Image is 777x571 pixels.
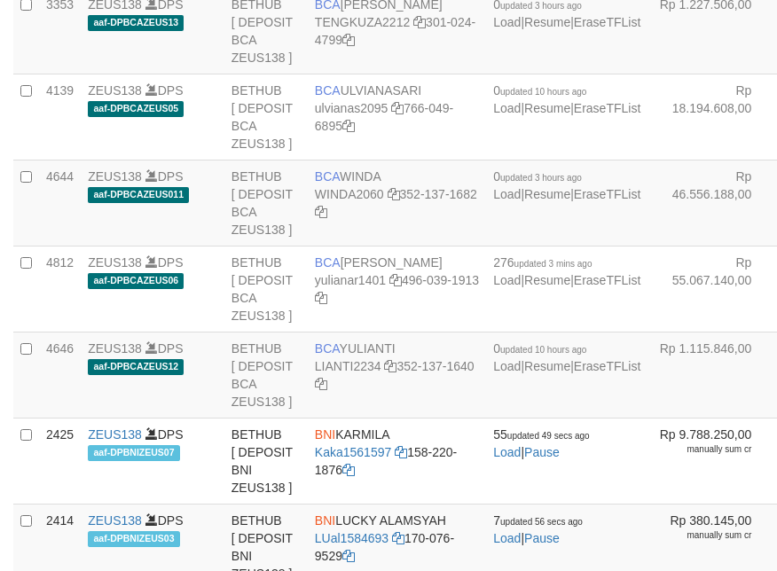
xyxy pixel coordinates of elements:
[493,101,521,115] a: Load
[88,255,142,270] a: ZEUS138
[342,33,355,47] a: Copy 3010244799 to clipboard
[88,83,142,98] a: ZEUS138
[524,101,570,115] a: Resume
[315,101,388,115] a: ulvianas2095
[388,187,400,201] a: Copy WINDA2060 to clipboard
[308,418,486,504] td: KARMILA 158-220-1876
[655,443,751,456] div: manually sum cr
[500,1,582,11] span: updated 3 hours ago
[308,332,486,418] td: YULIANTI 352-137-1640
[500,517,583,527] span: updated 56 secs ago
[391,101,404,115] a: Copy ulvianas2095 to clipboard
[88,273,184,288] span: aaf-DPBCAZEUS06
[395,445,407,459] a: Copy Kaka1561597 to clipboard
[524,445,560,459] a: Pause
[655,529,751,542] div: manually sum cr
[342,463,355,477] a: Copy 1582201876 to clipboard
[315,291,327,305] a: Copy 4960391913 to clipboard
[315,255,341,270] span: BCA
[88,427,142,442] a: ZEUS138
[88,359,184,374] span: aaf-DPBCAZEUS12
[493,83,640,115] span: | |
[88,531,180,546] span: aaf-DPBNIZEUS03
[315,341,340,356] span: BCA
[81,418,224,504] td: DPS
[507,431,590,441] span: updated 49 secs ago
[315,513,335,528] span: BNI
[500,173,582,183] span: updated 3 hours ago
[342,119,355,133] a: Copy 7660496895 to clipboard
[493,255,640,287] span: | |
[342,549,355,563] a: Copy 1700769529 to clipboard
[224,246,308,332] td: BETHUB [ DEPOSIT BCA ZEUS138 ]
[39,332,81,418] td: 4646
[493,187,521,201] a: Load
[39,418,81,504] td: 2425
[88,15,184,30] span: aaf-DPBCAZEUS13
[524,273,570,287] a: Resume
[88,169,142,184] a: ZEUS138
[493,341,640,373] span: | |
[493,169,640,201] span: | |
[88,341,142,356] a: ZEUS138
[81,246,224,332] td: DPS
[574,359,640,373] a: EraseTFList
[315,187,384,201] a: WINDA2060
[574,15,640,29] a: EraseTFList
[224,418,308,504] td: BETHUB [ DEPOSIT BNI ZEUS138 ]
[88,187,189,202] span: aaf-DPBCAZEUS011
[308,160,486,246] td: WINDA 352-137-1682
[224,160,308,246] td: BETHUB [ DEPOSIT BCA ZEUS138 ]
[88,513,142,528] a: ZEUS138
[493,15,521,29] a: Load
[315,15,410,29] a: TENGKUZA2212
[574,101,640,115] a: EraseTFList
[514,259,593,269] span: updated 3 mins ago
[224,332,308,418] td: BETHUB [ DEPOSIT BCA ZEUS138 ]
[384,359,396,373] a: Copy LIANTI2234 to clipboard
[224,74,308,160] td: BETHUB [ DEPOSIT BCA ZEUS138 ]
[39,160,81,246] td: 4644
[524,531,560,545] a: Pause
[315,169,340,184] span: BCA
[493,445,521,459] a: Load
[308,74,486,160] td: ULVIANASARI 766-049-6895
[308,246,486,332] td: [PERSON_NAME] 496-039-1913
[493,359,521,373] a: Load
[39,246,81,332] td: 4812
[315,83,341,98] span: BCA
[493,273,521,287] a: Load
[413,15,426,29] a: Copy TENGKUZA2212 to clipboard
[493,83,586,98] span: 0
[39,74,81,160] td: 4139
[574,273,640,287] a: EraseTFList
[493,341,586,356] span: 0
[315,205,327,219] a: Copy 3521371682 to clipboard
[81,74,224,160] td: DPS
[493,169,582,184] span: 0
[493,513,583,528] span: 7
[524,187,570,201] a: Resume
[493,427,589,459] span: |
[389,273,402,287] a: Copy yulianar1401 to clipboard
[524,15,570,29] a: Resume
[81,160,224,246] td: DPS
[500,87,586,97] span: updated 10 hours ago
[88,101,184,116] span: aaf-DPBCAZEUS05
[574,187,640,201] a: EraseTFList
[493,427,589,442] span: 55
[493,531,521,545] a: Load
[500,345,586,355] span: updated 10 hours ago
[81,332,224,418] td: DPS
[524,359,570,373] a: Resume
[315,273,386,287] a: yulianar1401
[315,531,388,545] a: LUal1584693
[493,255,592,270] span: 276
[315,427,335,442] span: BNI
[315,445,391,459] a: Kaka1561597
[493,513,583,545] span: |
[315,377,327,391] a: Copy 3521371640 to clipboard
[88,445,180,460] span: aaf-DPBNIZEUS07
[315,359,381,373] a: LIANTI2234
[392,531,404,545] a: Copy LUal1584693 to clipboard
